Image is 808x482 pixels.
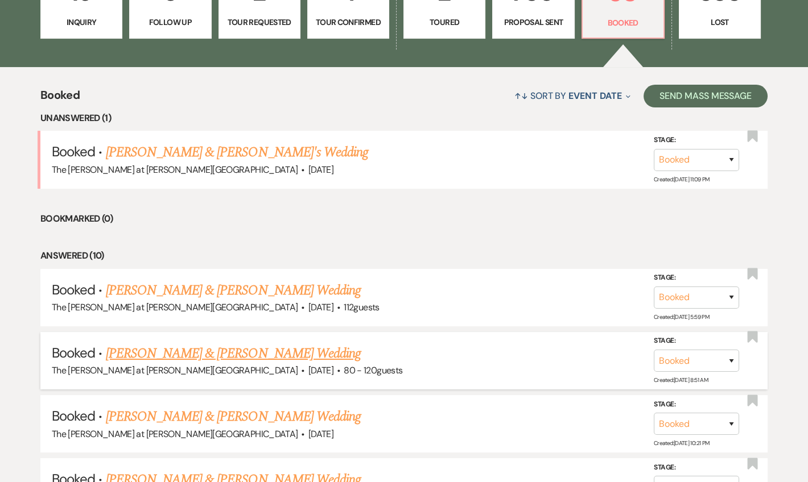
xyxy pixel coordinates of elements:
[137,16,204,28] p: Follow Up
[308,164,333,176] span: [DATE]
[226,16,293,28] p: Tour Requested
[40,211,768,226] li: Bookmarked (0)
[40,248,768,263] li: Answered (10)
[106,406,361,427] a: [PERSON_NAME] & [PERSON_NAME] Wedding
[52,164,298,176] span: The [PERSON_NAME] at [PERSON_NAME][GEOGRAPHIC_DATA]
[40,86,80,111] span: Booked
[106,280,361,301] a: [PERSON_NAME] & [PERSON_NAME] Wedding
[654,272,739,284] label: Stage:
[654,313,709,321] span: Created: [DATE] 5:59 PM
[52,143,95,160] span: Booked
[52,344,95,361] span: Booked
[52,407,95,425] span: Booked
[344,301,379,313] span: 112 guests
[510,81,635,111] button: Sort By Event Date
[589,16,657,29] p: Booked
[654,439,709,447] span: Created: [DATE] 10:21 PM
[654,376,708,384] span: Created: [DATE] 8:51 AM
[654,134,739,147] label: Stage:
[344,364,402,376] span: 80 - 120 guests
[308,301,333,313] span: [DATE]
[40,111,768,126] li: Unanswered (1)
[644,85,768,107] button: Send Mass Message
[411,16,478,28] p: Toured
[315,16,382,28] p: Tour Confirmed
[106,343,361,364] a: [PERSON_NAME] & [PERSON_NAME] Wedding
[654,462,739,474] label: Stage:
[514,90,528,102] span: ↑↓
[52,428,298,440] span: The [PERSON_NAME] at [PERSON_NAME][GEOGRAPHIC_DATA]
[52,301,298,313] span: The [PERSON_NAME] at [PERSON_NAME][GEOGRAPHIC_DATA]
[106,142,369,163] a: [PERSON_NAME] & [PERSON_NAME]'s Wedding
[308,428,333,440] span: [DATE]
[308,364,333,376] span: [DATE]
[568,90,621,102] span: Event Date
[48,16,115,28] p: Inquiry
[654,335,739,347] label: Stage:
[654,398,739,411] label: Stage:
[686,16,753,28] p: Lost
[654,175,709,182] span: Created: [DATE] 11:09 PM
[52,281,95,298] span: Booked
[500,16,567,28] p: Proposal Sent
[52,364,298,376] span: The [PERSON_NAME] at [PERSON_NAME][GEOGRAPHIC_DATA]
